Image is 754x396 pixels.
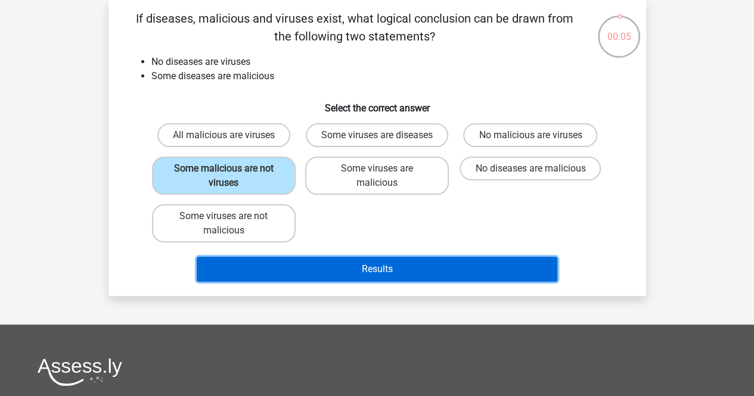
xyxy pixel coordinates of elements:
p: If diseases, malicious and viruses exist, what logical conclusion can be drawn from the following... [128,10,582,45]
li: No diseases are viruses [151,55,627,69]
label: No diseases are malicious [460,157,601,180]
label: Some viruses are malicious [305,157,449,195]
img: Assessly logo [38,358,122,386]
li: Some diseases are malicious [151,69,627,83]
label: Some viruses are not malicious [152,204,296,242]
h6: Select the correct answer [128,93,627,114]
div: 00:05 [597,14,641,44]
label: Some viruses are diseases [306,123,448,147]
label: No malicious are viruses [463,123,597,147]
label: Some malicious are not viruses [152,157,296,195]
label: All malicious are viruses [157,123,290,147]
button: Results [197,257,557,282]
